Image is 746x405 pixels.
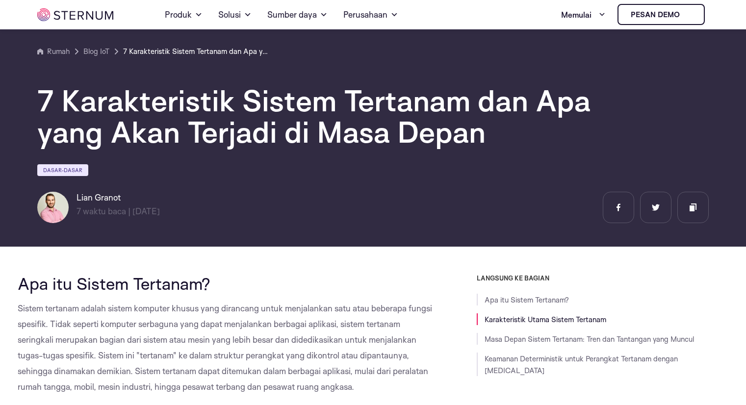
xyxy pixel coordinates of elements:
[123,47,368,56] font: 7 Karakteristik Sistem Tertanam dan Apa yang Akan Terjadi di Masa Depan
[77,206,81,216] font: 7
[47,47,70,56] font: Rumah
[77,192,121,202] font: Lian Granot
[37,82,591,150] font: 7 Karakteristik Sistem Tertanam dan Apa yang Akan Terjadi di Masa Depan
[132,206,160,216] font: [DATE]
[684,11,692,19] img: tulang dada iot
[123,46,270,57] a: 7 Karakteristik Sistem Tertanam dan Apa yang Akan Terjadi di Masa Depan
[43,167,82,174] font: Dasar-dasar
[631,10,680,19] font: Pesan demo
[477,274,549,282] font: LANGSUNG KE BAGIAN
[18,303,432,392] font: Sistem tertanam adalah sistem komputer khusus yang dirancang untuk menjalankan satu atau beberapa...
[617,4,705,25] a: Pesan demo
[37,164,88,176] a: Dasar-dasar
[485,315,606,324] a: Karakteristik Utama Sistem Tertanam
[343,9,387,20] font: Perusahaan
[37,8,113,21] img: tulang dada iot
[267,9,317,20] font: Sumber daya
[83,47,109,56] font: Blog IoT
[485,334,694,344] a: Masa Depan Sistem Tertanam: Tren dan Tantangan yang Muncul
[561,5,606,25] a: Memulai
[485,295,569,304] a: Apa itu Sistem Tertanam?
[83,206,130,216] font: waktu baca |
[83,46,109,57] a: Blog IoT
[18,273,210,294] font: Apa itu Sistem Tertanam?
[37,192,69,223] img: Lian Granot
[37,46,70,57] a: Rumah
[218,9,241,20] font: Solusi
[561,10,592,20] font: Memulai
[485,354,678,375] a: Keamanan Deterministik untuk Perangkat Tertanam dengan [MEDICAL_DATA]
[165,9,192,20] font: Produk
